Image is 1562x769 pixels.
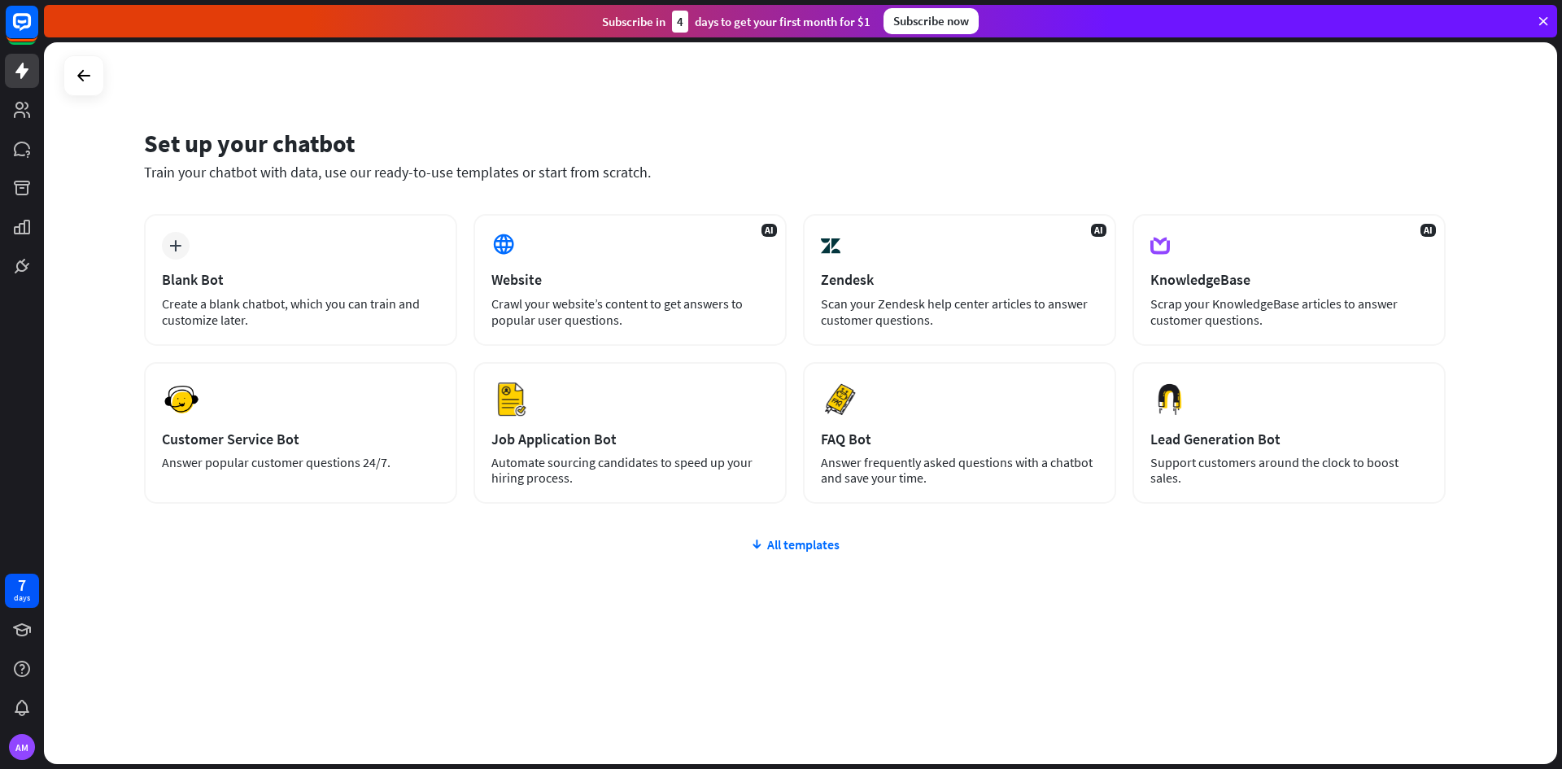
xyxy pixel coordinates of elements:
[672,11,688,33] div: 4
[602,11,870,33] div: Subscribe in days to get your first month for $1
[5,574,39,608] a: 7 days
[18,578,26,592] div: 7
[884,8,979,34] div: Subscribe now
[14,592,30,604] div: days
[9,734,35,760] div: AM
